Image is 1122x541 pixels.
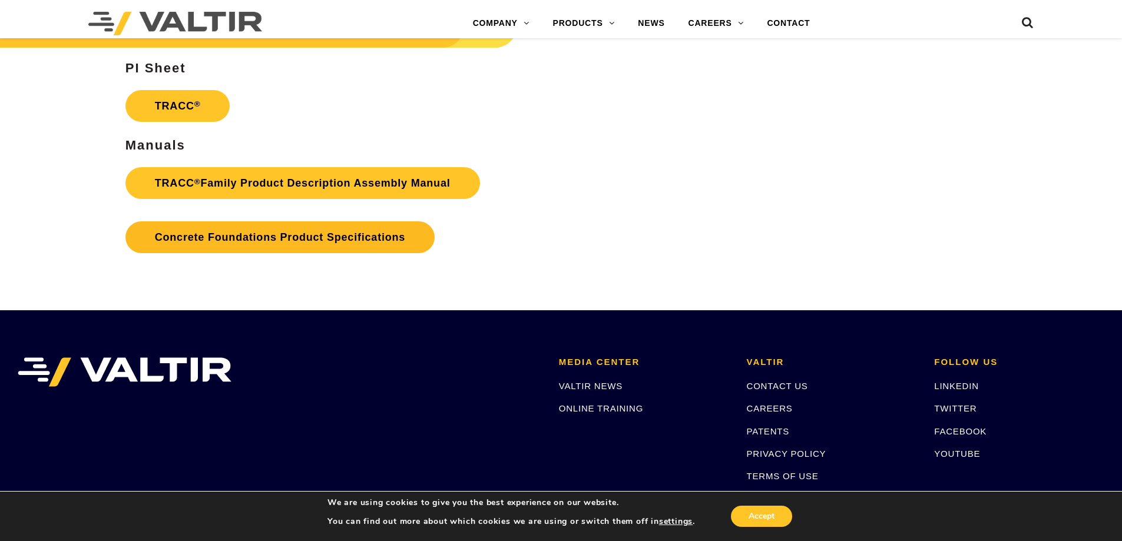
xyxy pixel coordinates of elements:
sup: ® [194,177,201,186]
a: CONTACT [755,12,822,35]
p: We are using cookies to give you the best experience on our website. [327,497,695,508]
a: VALTIR NEWS [559,381,623,391]
a: PATENTS [747,426,790,436]
img: Valtir [88,12,262,35]
h2: VALTIR [747,357,917,367]
button: Accept [731,506,792,527]
a: CAREERS [677,12,756,35]
strong: Manuals [125,138,186,152]
a: PRODUCTS [541,12,627,35]
h2: MEDIA CENTER [559,357,729,367]
a: LINKEDIN [934,381,979,391]
a: FACEBOOK [934,426,987,436]
h2: FOLLOW US [934,357,1104,367]
a: TWITTER [934,403,977,413]
a: TERMS OF USE [747,471,819,481]
a: TRACC®Family Product Description Assembly Manual [125,167,480,199]
a: COMPANY [461,12,541,35]
sup: ® [194,99,201,108]
p: You can find out more about which cookies we are using or switch them off in . [327,516,695,527]
a: TRACC® [125,90,230,122]
a: YOUTUBE [934,449,980,459]
img: VALTIR [18,357,231,387]
a: Concrete Foundations Product Specifications [125,221,435,253]
strong: PI Sheet [125,61,186,75]
a: PRIVACY POLICY [747,449,826,459]
button: settings [659,516,693,527]
a: ONLINE TRAINING [559,403,643,413]
a: CONTACT US [747,381,808,391]
a: CAREERS [747,403,793,413]
a: NEWS [626,12,676,35]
